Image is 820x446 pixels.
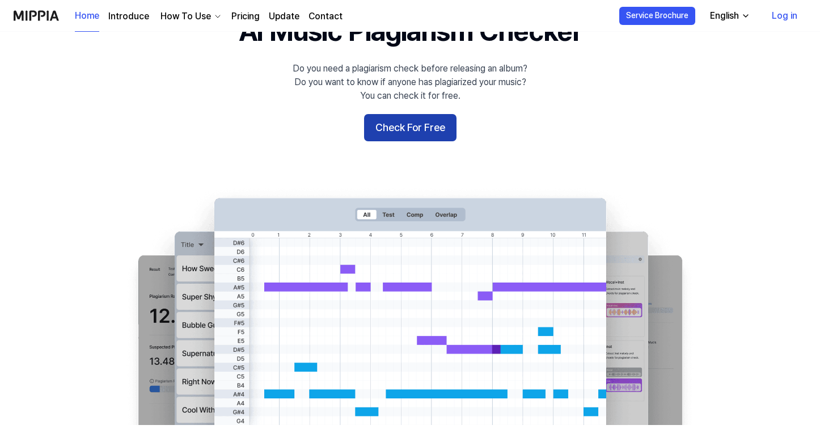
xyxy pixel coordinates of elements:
[158,10,222,23] button: How To Use
[108,10,149,23] a: Introduce
[708,9,741,23] div: English
[115,187,705,425] img: main Image
[701,5,757,27] button: English
[619,7,695,25] button: Service Brochure
[308,10,343,23] a: Contact
[364,114,457,141] button: Check For Free
[293,62,527,103] div: Do you need a plagiarism check before releasing an album? Do you want to know if anyone has plagi...
[75,1,99,32] a: Home
[158,10,213,23] div: How To Use
[231,10,260,23] a: Pricing
[269,10,299,23] a: Update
